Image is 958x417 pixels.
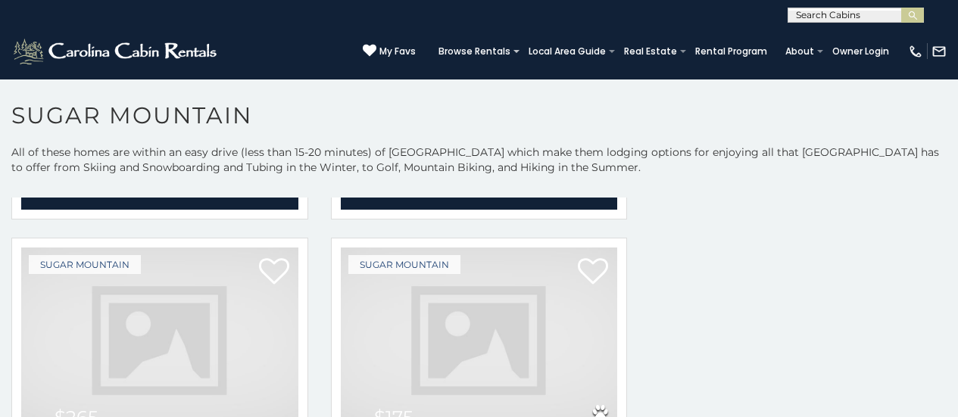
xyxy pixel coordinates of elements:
a: Rental Program [688,41,775,62]
img: White-1-2.png [11,36,221,67]
a: Add to favorites [578,257,608,288]
a: Sugar Mountain [29,255,141,274]
a: Owner Login [825,41,897,62]
img: mail-regular-white.png [931,44,947,59]
span: My Favs [379,45,416,58]
a: My Favs [363,44,416,59]
a: Local Area Guide [521,41,613,62]
a: Browse Rentals [431,41,518,62]
a: About [778,41,822,62]
a: Add to favorites [259,257,289,288]
a: Real Estate [616,41,685,62]
img: phone-regular-white.png [908,44,923,59]
a: Sugar Mountain [348,255,460,274]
